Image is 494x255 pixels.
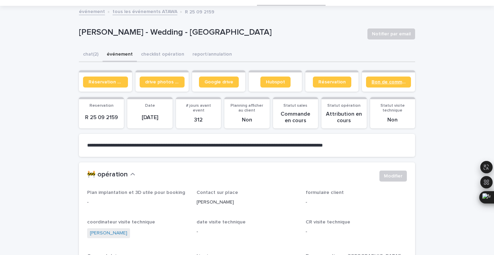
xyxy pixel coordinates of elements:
p: - [306,228,407,235]
span: Reservation [90,104,114,108]
span: # jours avant event [186,104,211,113]
span: formulaire client [306,190,344,195]
button: chat (2) [79,48,103,62]
p: Commande en cours [277,111,314,124]
p: R 25 09 2159 [185,8,214,15]
p: - [87,199,188,206]
button: Notifier par email [367,28,415,39]
span: Réservation client [89,80,122,84]
span: Planning afficher au client [231,104,263,113]
button: 🚧 opération [87,171,135,179]
span: Statut opération [327,104,361,108]
span: Statut visite technique [380,104,405,113]
span: Hubspot [266,80,285,84]
span: Modifier [384,173,402,179]
p: R 25 09 2159 [83,114,120,121]
p: [DATE] [131,114,168,121]
a: Réservation [313,77,351,88]
span: Réservation [318,80,346,84]
button: Modifier [379,171,407,182]
p: - [197,228,298,235]
a: Hubspot [260,77,291,88]
span: coordinateur visite technique [87,220,155,224]
span: Bon de commande [372,80,405,84]
a: Réservation client [83,77,128,88]
p: 312 [180,117,217,123]
button: événement [103,48,137,62]
a: événement [79,7,105,15]
span: Date [145,104,155,108]
a: Google drive [199,77,239,88]
span: CR visite technique [306,220,350,224]
p: Non [374,117,411,123]
p: [PERSON_NAME] - Wedding - [GEOGRAPHIC_DATA] [79,27,362,37]
span: Contact sur place [197,190,238,195]
span: Statut sales [283,104,307,108]
span: Google drive [204,80,233,84]
p: Non [228,117,265,123]
h2: 🚧 opération [87,171,128,179]
button: report/annulation [188,48,236,62]
a: drive photos coordinateur [140,77,185,88]
span: Notifier par email [372,31,411,37]
a: Bon de commande [366,77,411,88]
a: [PERSON_NAME] [90,230,127,237]
span: date visite technique [197,220,246,224]
span: drive photos coordinateur [145,80,179,84]
span: Plan implantation et 3D utile pour booking [87,190,185,195]
a: tous les événements ATAWA [113,7,177,15]
p: Attribution en cours [326,111,362,124]
p: - [306,199,407,206]
button: checklist opération [137,48,188,62]
p: [PERSON_NAME] [197,199,298,206]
